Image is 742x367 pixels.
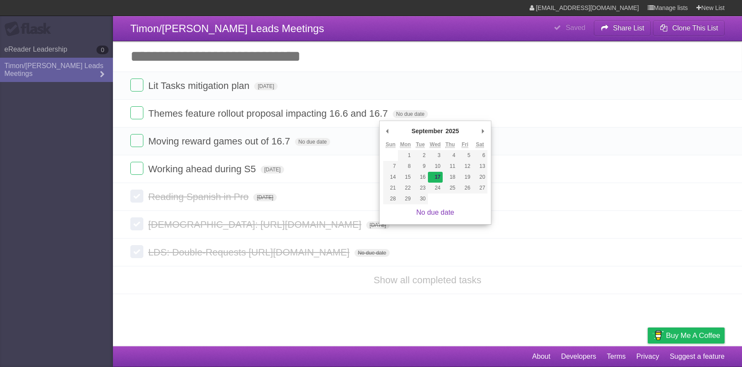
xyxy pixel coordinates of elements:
button: 26 [457,183,472,193]
label: Done [130,217,143,230]
a: Developers [561,348,596,365]
b: Saved [566,24,585,31]
button: 9 [413,161,427,172]
button: 27 [473,183,487,193]
label: Done [130,245,143,258]
div: 2025 [444,125,460,138]
label: Done [130,106,143,119]
span: Timon/[PERSON_NAME] Leads Meetings [130,23,324,34]
button: 13 [473,161,487,172]
button: 2 [413,150,427,161]
button: 15 [398,172,413,183]
button: 28 [383,193,398,204]
span: LDS: Double-Requests [URL][DOMAIN_NAME] [148,247,351,258]
label: Done [130,190,143,203]
button: 1 [398,150,413,161]
b: 0 [96,46,109,54]
label: Done [130,134,143,147]
button: 21 [383,183,398,193]
span: [DATE] [366,221,390,229]
button: 5 [457,150,472,161]
button: Previous Month [383,125,392,138]
span: No due date [354,249,390,257]
button: Next Month [479,125,487,138]
a: Terms [607,348,626,365]
label: Done [130,162,143,175]
button: 23 [413,183,427,193]
span: [DEMOGRAPHIC_DATA]: [URL][DOMAIN_NAME] [148,219,364,230]
a: Suggest a feature [670,348,725,365]
span: [DATE] [261,166,284,174]
button: 18 [443,172,457,183]
span: Themes feature rollout proposal impacting 16.6 and 16.7 [148,108,390,119]
img: Buy me a coffee [652,328,664,343]
button: 4 [443,150,457,161]
span: Moving reward games out of 16.7 [148,136,292,147]
button: 17 [428,172,443,183]
span: Working ahead during S5 [148,164,258,174]
button: 20 [473,172,487,183]
abbr: Sunday [386,141,396,148]
button: 14 [383,172,398,183]
button: 10 [428,161,443,172]
abbr: Thursday [445,141,455,148]
div: Flask [4,21,56,37]
div: September [410,125,444,138]
b: Clone This List [672,24,718,32]
b: Share List [613,24,644,32]
button: 16 [413,172,427,183]
abbr: Saturday [476,141,484,148]
button: 8 [398,161,413,172]
a: No due date [416,209,454,216]
button: 29 [398,193,413,204]
abbr: Friday [462,141,468,148]
button: 19 [457,172,472,183]
button: 7 [383,161,398,172]
button: 30 [413,193,427,204]
label: Done [130,79,143,92]
button: 11 [443,161,457,172]
button: 12 [457,161,472,172]
abbr: Wednesday [430,141,441,148]
span: Lit Tasks mitigation plan [148,80,252,91]
abbr: Monday [400,141,411,148]
span: No due date [393,110,428,118]
a: About [532,348,550,365]
span: [DATE] [254,82,278,90]
span: Buy me a coffee [666,328,720,343]
span: No due date [295,138,330,146]
span: Reading Spanish in Pro [148,191,251,202]
button: 22 [398,183,413,193]
a: Privacy [636,348,659,365]
button: Share List [594,20,651,36]
button: 25 [443,183,457,193]
span: [DATE] [253,193,277,201]
a: Buy me a coffee [648,328,725,344]
abbr: Tuesday [416,141,424,148]
a: Show all completed tasks [374,275,481,285]
button: 3 [428,150,443,161]
button: 6 [473,150,487,161]
button: 24 [428,183,443,193]
button: Clone This List [653,20,725,36]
